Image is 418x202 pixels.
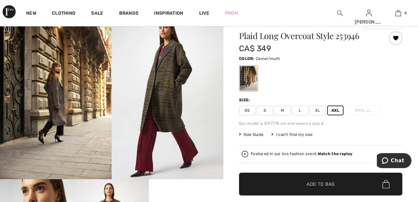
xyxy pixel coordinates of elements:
a: Prom [225,10,238,17]
a: New [26,10,36,17]
span: Camel/multi [256,56,280,61]
div: [PERSON_NAME] [355,19,383,25]
span: Color: [239,56,254,61]
span: 4 [404,10,407,16]
span: Inspiration [154,10,183,17]
span: Add to Bag [307,181,335,188]
a: Clothing [52,10,75,17]
a: Live [199,10,209,17]
a: Brands [119,10,139,17]
span: XL [310,106,326,115]
img: My Info [366,9,372,17]
span: S [257,106,273,115]
span: XS [239,106,255,115]
img: ring-m.svg [367,109,370,112]
img: search the website [337,9,343,17]
div: Size: [239,97,251,103]
iframe: Opens a widget where you can chat to one of our agents [377,153,411,169]
img: 1ère Avenue [3,5,16,18]
strong: Watch the replay [318,151,353,156]
div: Camel/multi [240,66,257,91]
img: Plaid Long Overcoat Style 253946. 2 [112,12,223,179]
span: XXXL [345,106,380,115]
a: 4 [384,9,412,17]
img: Watch the replay [242,151,248,157]
span: Size Guide [239,132,264,137]
h1: Plaid Long Overcoat Style 253946 [239,32,375,40]
span: CA$ 349 [239,44,271,53]
div: Our model is 5'9"/175 cm and wears a size 6. [239,121,402,126]
a: Sign In [366,10,372,16]
img: Bag.svg [382,180,390,188]
div: I can't find my size [271,132,313,137]
span: M [274,106,291,115]
a: Sale [91,10,103,17]
span: L [292,106,308,115]
span: XXL [327,106,344,115]
img: My Bag [395,9,401,17]
button: Add to Bag [239,173,402,195]
div: Featured in our live fashion event. [251,152,352,156]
